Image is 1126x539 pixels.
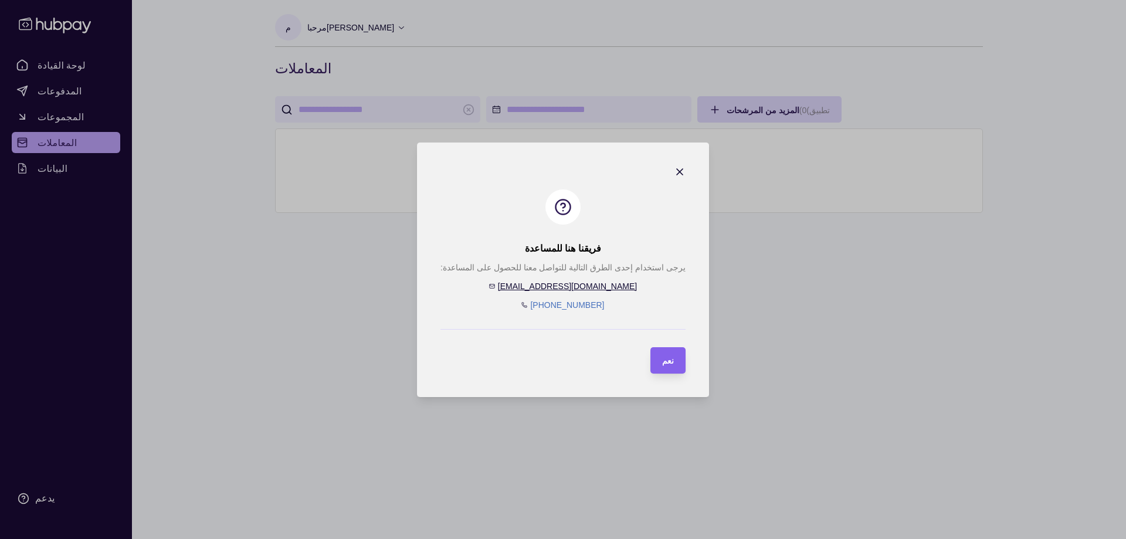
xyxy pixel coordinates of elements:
[440,263,686,272] font: يرجى استخدام إحدى الطرق التالية للتواصل معنا للحصول على المساعدة:
[530,300,604,310] a: [PHONE_NUMBER]
[650,347,686,374] button: نعم
[662,356,674,365] font: نعم
[525,243,601,253] font: فريقنا هنا للمساعدة
[498,282,637,291] a: [EMAIL_ADDRESS][DOMAIN_NAME]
